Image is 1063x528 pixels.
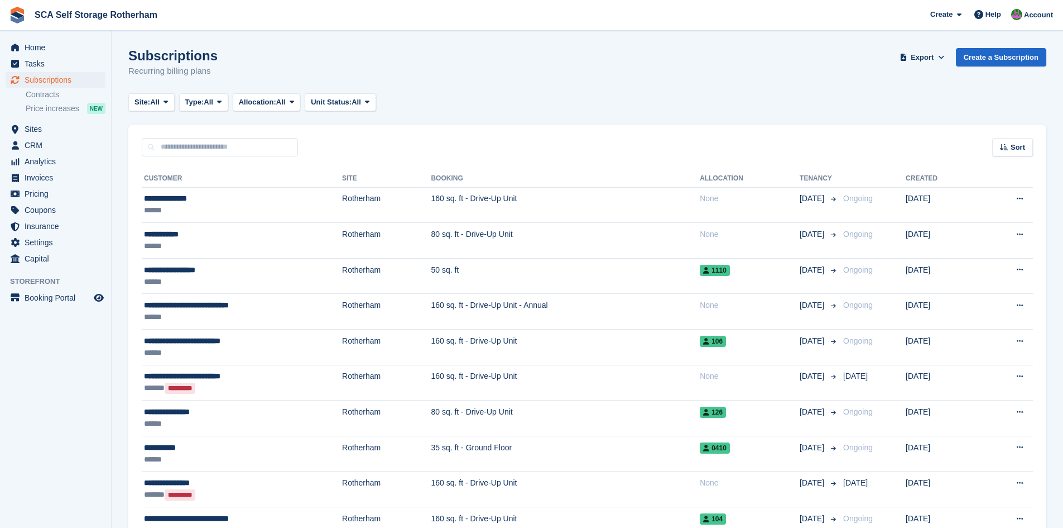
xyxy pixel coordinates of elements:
span: Price increases [26,103,79,114]
span: [DATE] [800,513,826,525]
th: Customer [142,170,342,188]
a: menu [6,72,105,88]
a: menu [6,170,105,185]
td: 160 sq. ft - Drive-Up Unit [431,330,700,365]
td: 160 sq. ft - Drive-Up Unit [431,472,700,507]
td: [DATE] [906,436,979,472]
td: 80 sq. ft - Drive-Up Unit [431,223,700,259]
span: Create [930,9,953,20]
span: Invoices [25,170,92,185]
th: Site [342,170,431,188]
td: Rotherham [342,294,431,330]
div: None [700,370,800,382]
button: Export [898,48,947,66]
span: [DATE] [800,477,826,489]
img: stora-icon-8386f47178a22dfd0bd8f6a31ec36ba5ce8667c1dd55bd0f319d3a0aa187defe.svg [9,7,26,23]
span: [DATE] [843,372,868,380]
span: Ongoing [843,514,873,523]
span: Sort [1011,142,1025,153]
a: menu [6,40,105,55]
span: Ongoing [843,230,873,239]
a: Create a Subscription [956,48,1046,66]
div: None [700,229,800,240]
h1: Subscriptions [128,48,218,63]
td: 50 sq. ft [431,258,700,294]
span: Settings [25,235,92,250]
td: 80 sq. ft - Drive-Up Unit [431,401,700,436]
button: Unit Status: All [305,93,376,112]
span: Booking Portal [25,290,92,306]
a: menu [6,56,105,72]
span: All [150,97,160,108]
a: SCA Self Storage Rotherham [30,6,162,24]
span: [DATE] [843,478,868,487]
td: [DATE] [906,223,979,259]
span: Help [985,9,1001,20]
td: 160 sq. ft - Drive-Up Unit - Annual [431,294,700,330]
td: 160 sq. ft - Drive-Up Unit [431,187,700,223]
span: Home [25,40,92,55]
span: Ongoing [843,265,873,274]
td: Rotherham [342,436,431,472]
div: None [700,193,800,204]
td: Rotherham [342,472,431,507]
a: menu [6,218,105,234]
td: Rotherham [342,330,431,365]
a: menu [6,251,105,267]
button: Site: All [128,93,175,112]
span: All [352,97,361,108]
td: 160 sq. ft - Drive-Up Unit [431,365,700,401]
button: Type: All [179,93,228,112]
a: menu [6,121,105,137]
th: Tenancy [800,170,839,188]
span: [DATE] [800,299,826,311]
td: Rotherham [342,258,431,294]
a: Price increases NEW [26,102,105,115]
span: 126 [700,407,726,418]
span: [DATE] [800,193,826,204]
span: 1110 [700,265,730,276]
span: Ongoing [843,407,873,416]
td: [DATE] [906,401,979,436]
a: menu [6,186,105,202]
span: [DATE] [800,335,826,347]
span: CRM [25,137,92,153]
button: Allocation: All [233,93,301,112]
span: Allocation: [239,97,276,108]
span: Storefront [10,276,111,287]
th: Created [906,170,979,188]
td: [DATE] [906,365,979,401]
a: menu [6,290,105,306]
span: Capital [25,251,92,267]
span: 106 [700,336,726,347]
span: Type: [185,97,204,108]
td: Rotherham [342,187,431,223]
span: Subscriptions [25,72,92,88]
div: None [700,299,800,311]
td: [DATE] [906,330,979,365]
span: [DATE] [800,442,826,454]
td: [DATE] [906,258,979,294]
span: [DATE] [800,264,826,276]
a: Contracts [26,89,105,100]
a: Preview store [92,291,105,305]
a: menu [6,202,105,218]
span: Account [1024,9,1053,21]
td: Rotherham [342,401,431,436]
a: menu [6,154,105,169]
td: [DATE] [906,294,979,330]
span: Pricing [25,186,92,202]
span: [DATE] [800,370,826,382]
span: Insurance [25,218,92,234]
span: 104 [700,513,726,525]
a: menu [6,235,105,250]
span: Export [911,52,934,63]
span: Analytics [25,154,92,169]
span: Site: [134,97,150,108]
td: Rotherham [342,223,431,259]
span: Ongoing [843,301,873,310]
td: Rotherham [342,365,431,401]
th: Allocation [700,170,800,188]
span: [DATE] [800,229,826,240]
span: All [204,97,213,108]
